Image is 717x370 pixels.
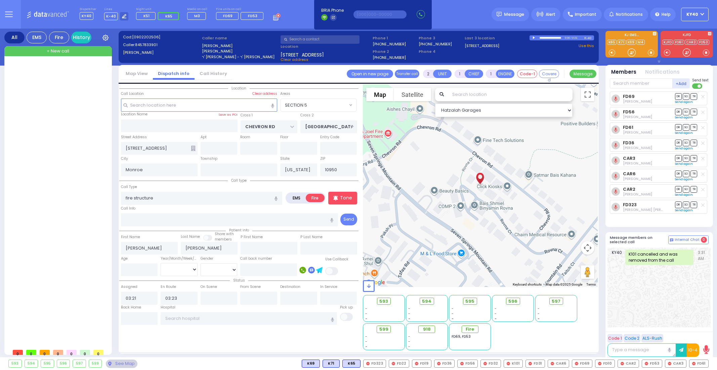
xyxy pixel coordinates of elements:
[281,35,360,44] input: Search a contact
[448,88,573,101] input: Search location
[365,278,387,287] img: Google
[13,350,23,355] span: 0
[71,32,91,43] a: History
[607,334,623,342] button: Code 1
[379,298,388,305] span: 593
[507,362,510,365] img: red-radio-icon.svg
[104,12,118,20] span: K-40
[645,362,648,365] img: red-radio-icon.svg
[548,360,569,368] div: CAR6
[373,41,406,46] label: [PHONE_NUMBER]
[623,171,636,176] a: CAR6
[195,70,232,77] a: Call History
[504,360,523,368] div: K101
[690,140,697,146] span: TR
[215,237,232,242] span: members
[675,162,693,166] a: Send again
[570,70,596,78] button: Message
[452,316,454,321] span: -
[136,7,181,11] label: Night unit
[93,350,103,355] span: 0
[201,156,217,161] label: Township
[80,7,96,11] label: Dispatcher
[121,206,135,211] label: Call Info
[202,54,279,60] label: ר' [PERSON_NAME] - ר' [PERSON_NAME]
[389,360,409,368] div: FD22
[683,109,689,115] span: SO
[689,360,709,368] div: FD61
[422,298,431,305] span: 594
[623,202,637,207] a: FD323
[104,7,129,11] label: Lines
[57,360,70,367] div: 596
[161,305,175,310] label: Hospital
[320,156,325,161] label: ZIP
[692,362,695,365] img: red-radio-icon.svg
[218,112,238,117] label: Save as POI
[240,284,261,290] label: From Scene
[49,32,69,43] div: Fire
[27,10,71,18] img: Logo
[495,316,497,321] span: -
[623,109,635,114] a: FD56
[320,284,337,290] label: In Service
[675,177,693,181] a: Send again
[581,88,594,101] button: Toggle fullscreen view
[675,186,682,192] span: DR
[618,360,639,368] div: CAR2
[280,156,290,161] label: State
[496,70,514,78] button: ENGINE
[353,10,407,18] input: (000)000-00000
[287,194,306,202] label: EMS
[280,99,357,111] span: SECTION 5
[121,99,278,111] input: Search location here
[281,44,370,49] label: Location
[460,362,464,365] img: red-radio-icon.svg
[9,360,22,367] div: 593
[623,140,634,145] a: FD36
[373,49,416,54] span: Phone 2
[675,237,700,242] span: Internal Chat
[300,113,314,118] label: Cross 2
[281,57,308,62] span: Clear address
[325,257,348,262] label: Use Callback
[483,362,487,365] img: red-radio-icon.svg
[121,284,137,290] label: Assigned
[187,7,208,11] label: Medic on call
[433,70,452,78] button: UNIT
[342,360,361,368] div: BLS
[340,214,357,225] button: Send
[504,11,524,18] span: Message
[452,306,454,311] span: -
[675,100,693,104] a: Send again
[480,360,501,368] div: FD32
[340,305,353,310] label: Pick up
[572,360,592,368] div: FD69
[202,35,279,41] label: Caller name
[674,40,684,45] a: FD61
[241,234,263,240] label: P First Name
[285,102,307,109] span: SECTION 5
[323,360,340,368] div: K71
[280,91,290,97] label: Areas
[692,83,703,89] label: Turn off text
[123,34,200,40] label: Cad:
[434,360,455,368] div: FD36
[226,228,252,233] span: Patient info
[675,93,682,100] span: DR
[89,360,102,367] div: 599
[675,131,693,135] a: Send again
[675,193,693,197] a: Send again
[683,124,689,131] span: SO
[611,68,636,76] button: Members
[412,360,431,368] div: FD19
[571,34,572,42] div: /
[623,192,652,197] span: Isaac Friedman
[692,78,709,83] span: Send text
[27,32,47,43] div: EMS
[280,284,300,290] label: Destination
[121,234,140,240] label: First Name
[53,350,63,355] span: 0
[121,91,144,97] label: Call Location
[228,178,250,183] span: Call type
